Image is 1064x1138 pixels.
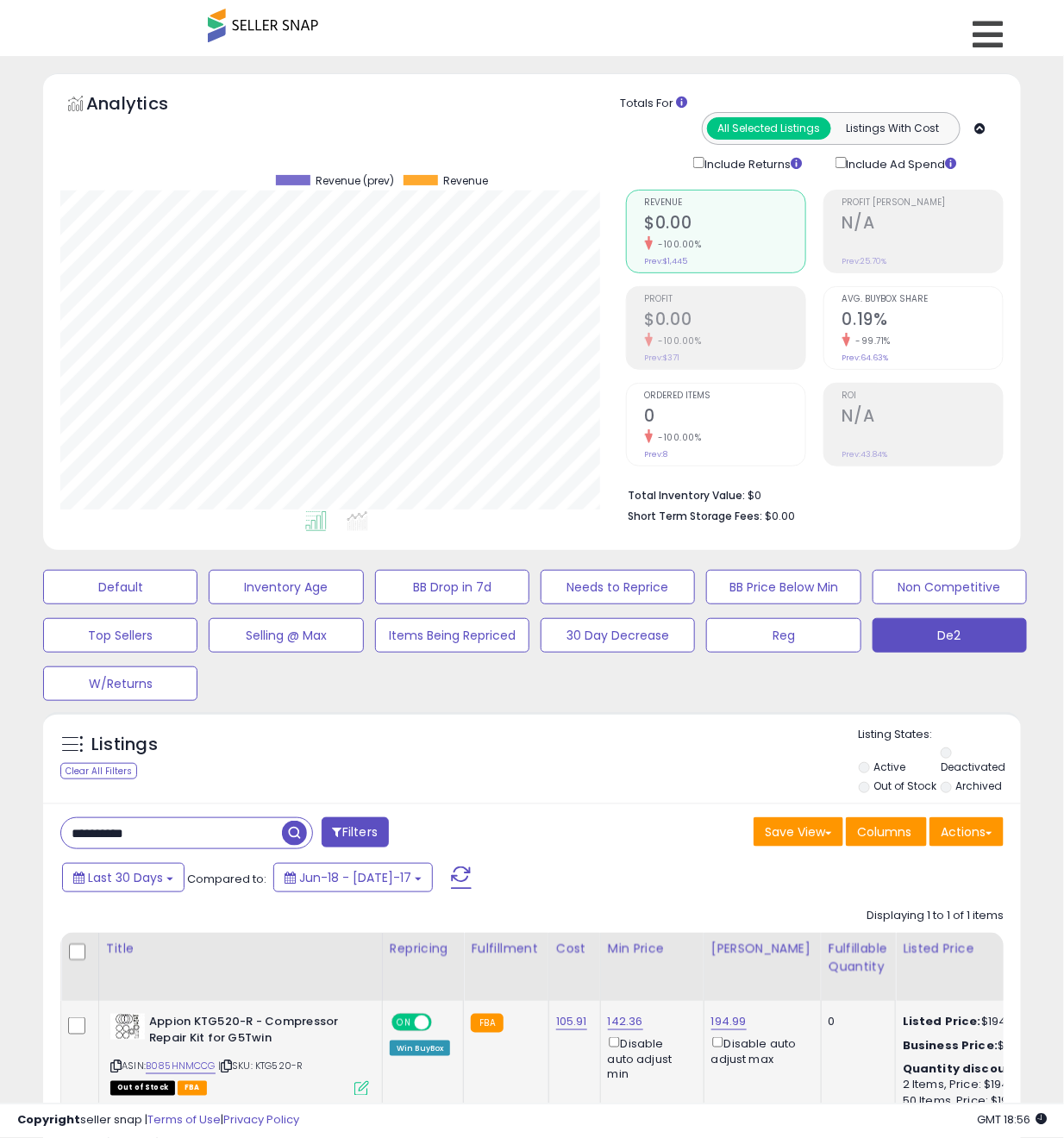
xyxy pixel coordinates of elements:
[645,353,680,363] small: Prev: $371
[846,817,927,847] button: Columns
[645,310,805,333] h2: $0.00
[842,310,1003,333] h2: 0.19%
[653,238,702,251] small: -100.00%
[62,863,185,892] button: Last 30 Days
[88,869,163,886] span: Last 30 Days
[178,1081,207,1096] span: FBA
[873,570,1027,604] button: Non Competitive
[645,256,688,266] small: Prev: $1,445
[903,1014,1046,1029] div: $194.99
[680,153,823,173] div: Include Returns
[903,940,1052,958] div: Listed Price
[903,1013,981,1029] b: Listed Price:
[223,1112,299,1129] a: Privacy Policy
[857,823,911,841] span: Columns
[903,1078,1046,1093] div: 2 Items, Price: $194.61
[823,153,985,173] div: Include Ad Spend
[645,213,805,236] h2: $0.00
[859,727,1021,743] p: Listing States:
[707,117,831,140] button: All Selected Listings
[842,295,1003,304] span: Avg. Buybox Share
[711,1034,808,1067] div: Disable auto adjust max
[711,1013,747,1030] a: 194.99
[850,335,892,347] small: -99.71%
[218,1060,304,1073] span: | SKU: KTG520-R
[209,618,363,653] button: Selling @ Max
[91,733,158,757] h5: Listings
[556,1013,587,1030] a: 105.91
[299,869,411,886] span: Jun-18 - [DATE]-17
[653,335,702,347] small: -100.00%
[209,570,363,604] button: Inventory Age
[429,1016,457,1030] span: OFF
[645,295,805,304] span: Profit
[929,817,1004,847] button: Actions
[629,488,746,503] b: Total Inventory Value:
[829,1014,882,1029] div: 0
[873,618,1027,653] button: De2
[106,940,375,958] div: Title
[873,760,905,774] label: Active
[43,618,197,653] button: Top Sellers
[110,1014,145,1040] img: 41WPluSkEYL._SL40_.jpg
[375,570,529,604] button: BB Drop in 7d
[842,406,1003,429] h2: N/A
[390,940,457,958] div: Repricing
[147,1112,221,1129] a: Terms of Use
[903,1038,1046,1054] div: $194.8
[956,778,1003,793] label: Archived
[867,908,1004,924] div: Displaying 1 to 1 of 1 items
[375,618,529,653] button: Items Being Repriced
[653,431,702,444] small: -100.00%
[830,117,954,140] button: Listings With Cost
[706,570,861,604] button: BB Price Below Min
[444,175,489,187] span: Revenue
[766,508,796,524] span: $0.00
[146,1060,216,1074] a: B085HNMCCG
[187,871,266,887] span: Compared to:
[608,940,697,958] div: Min Price
[645,198,805,208] span: Revenue
[706,618,861,653] button: Reg
[842,391,1003,401] span: ROI
[556,940,593,958] div: Cost
[873,778,936,793] label: Out of Stock
[316,175,395,187] span: Revenue (prev)
[110,1014,369,1094] div: ASIN:
[149,1014,359,1050] b: Appion KTG520-R - Compressor Repair Kit for G5Twin
[842,256,887,266] small: Prev: 25.70%
[393,1016,415,1030] span: ON
[842,353,889,363] small: Prev: 64.63%
[43,666,197,701] button: W/Returns
[903,1062,1046,1078] div: :
[390,1041,451,1056] div: Win BuyBox
[471,1014,503,1033] small: FBA
[903,1037,998,1054] b: Business Price:
[608,1034,691,1084] div: Disable auto adjust min
[941,760,1005,774] label: Deactivated
[645,449,668,460] small: Prev: 8
[541,570,695,604] button: Needs to Reprice
[711,940,814,958] div: [PERSON_NAME]
[903,1094,1046,1110] div: 50 Items, Price: $192.07
[842,198,1003,208] span: Profit [PERSON_NAME]
[754,817,843,847] button: Save View
[645,391,805,401] span: Ordered Items
[17,1113,299,1129] div: seller snap | |
[829,940,888,976] div: Fulfillable Quantity
[273,863,433,892] button: Jun-18 - [DATE]-17
[60,763,137,779] div: Clear All Filters
[629,484,991,504] li: $0
[645,406,805,429] h2: 0
[17,1112,80,1129] strong: Copyright
[43,570,197,604] button: Default
[471,940,541,958] div: Fulfillment
[842,213,1003,236] h2: N/A
[541,618,695,653] button: 30 Day Decrease
[86,91,202,120] h5: Analytics
[842,449,888,460] small: Prev: 43.84%
[629,509,763,523] b: Short Term Storage Fees:
[608,1013,643,1030] a: 142.36
[977,1112,1047,1129] span: 2025-08-17 18:56 GMT
[110,1081,175,1096] span: All listings that are currently out of stock and unavailable for purchase on Amazon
